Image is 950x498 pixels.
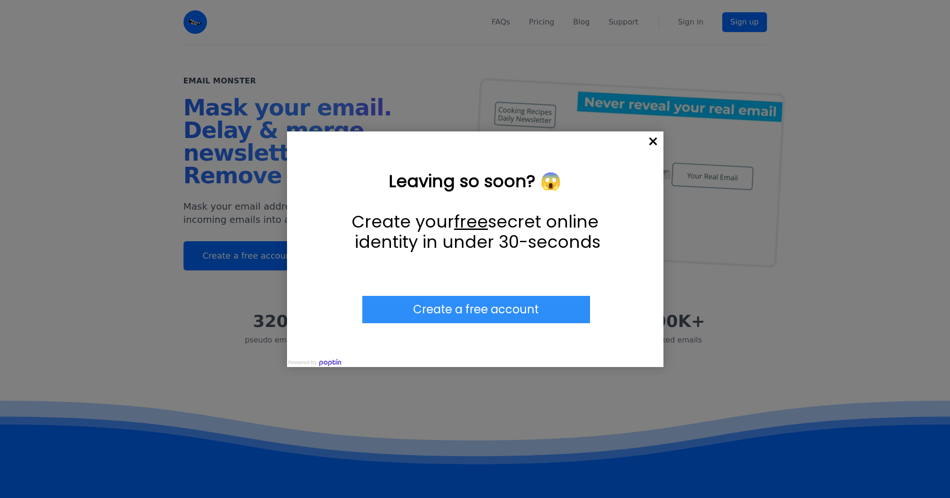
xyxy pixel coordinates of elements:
div: Close popup [643,131,663,152]
div: Submit [362,296,590,323]
div: Leaving so soon? 😱 Create your free secret online identity in under 30-seconds [334,171,616,252]
strong: Leaving so soon? 😱 [389,169,561,193]
p: Create your secret online identity in under 30-seconds [334,212,616,252]
u: free [454,210,488,234]
img: Powered by poptin [287,358,343,367]
span: × [643,131,663,152]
